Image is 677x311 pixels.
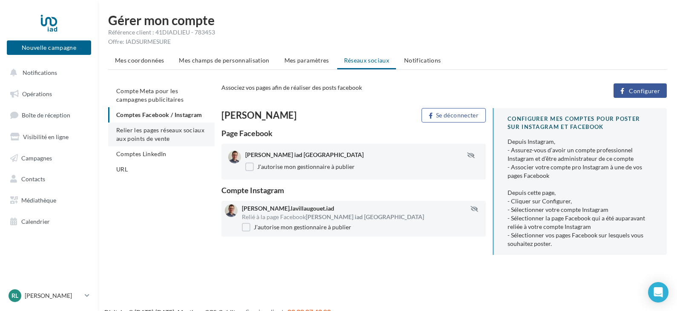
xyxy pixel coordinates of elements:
div: Page Facebook [221,129,486,137]
span: Campagnes [21,154,52,161]
span: RL [11,291,18,300]
span: Contacts [21,175,45,183]
span: Notifications [404,57,441,64]
a: RL [PERSON_NAME] [7,288,91,304]
span: Compte Meta pour les campagnes publicitaires [116,87,184,103]
div: Open Intercom Messenger [648,282,668,302]
div: [PERSON_NAME] [221,111,350,120]
a: Visibilité en ligne [5,128,93,146]
label: J'autorise mon gestionnaire à publier [242,223,351,231]
span: Associez vos pages afin de réaliser des posts facebook [221,84,362,91]
div: Compte Instagram [221,186,486,194]
span: [PERSON_NAME] iad [GEOGRAPHIC_DATA] [306,213,424,220]
div: Offre: IADSURMESURE [108,37,667,46]
span: Comptes LinkedIn [116,150,166,157]
span: Mes paramètres [284,57,329,64]
div: Référence client : 41DIADLIEU - 783453 [108,28,667,37]
span: [PERSON_NAME] iad [GEOGRAPHIC_DATA] [245,151,364,158]
span: [PERSON_NAME].lavillaugouet.iad [242,205,334,212]
a: Calendrier [5,213,93,231]
span: Médiathèque [21,197,56,204]
h1: Gérer mon compte [108,14,667,26]
span: Boîte de réception [22,111,70,119]
span: Relier les pages réseaux sociaux aux points de vente [116,126,204,142]
button: Notifications [5,64,89,82]
a: Opérations [5,85,93,103]
span: Mes coordonnées [115,57,164,64]
span: Mes champs de personnalisation [179,57,270,64]
label: J'autorise mon gestionnaire à publier [245,163,355,171]
a: Boîte de réception [5,106,93,124]
span: Notifications [23,69,57,76]
div: CONFIGURER MES COMPTES POUR POSTER sur instagram et facebook [508,115,653,131]
div: Relié à la page Facebook [242,213,482,221]
div: Depuis Instagram, - Assurez-vous d’avoir un compte professionnel Instagram et d’être administrate... [508,137,653,248]
p: [PERSON_NAME] [25,291,81,300]
span: URL [116,165,128,173]
span: Configurer [629,88,660,94]
button: Nouvelle campagne [7,40,91,55]
span: Opérations [22,90,52,97]
a: Contacts [5,170,93,188]
button: Configurer [614,83,667,98]
span: Visibilité en ligne [23,133,69,140]
a: Médiathèque [5,191,93,209]
a: Campagnes [5,149,93,167]
button: Se déconnecter [422,108,486,123]
span: Calendrier [21,218,50,225]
